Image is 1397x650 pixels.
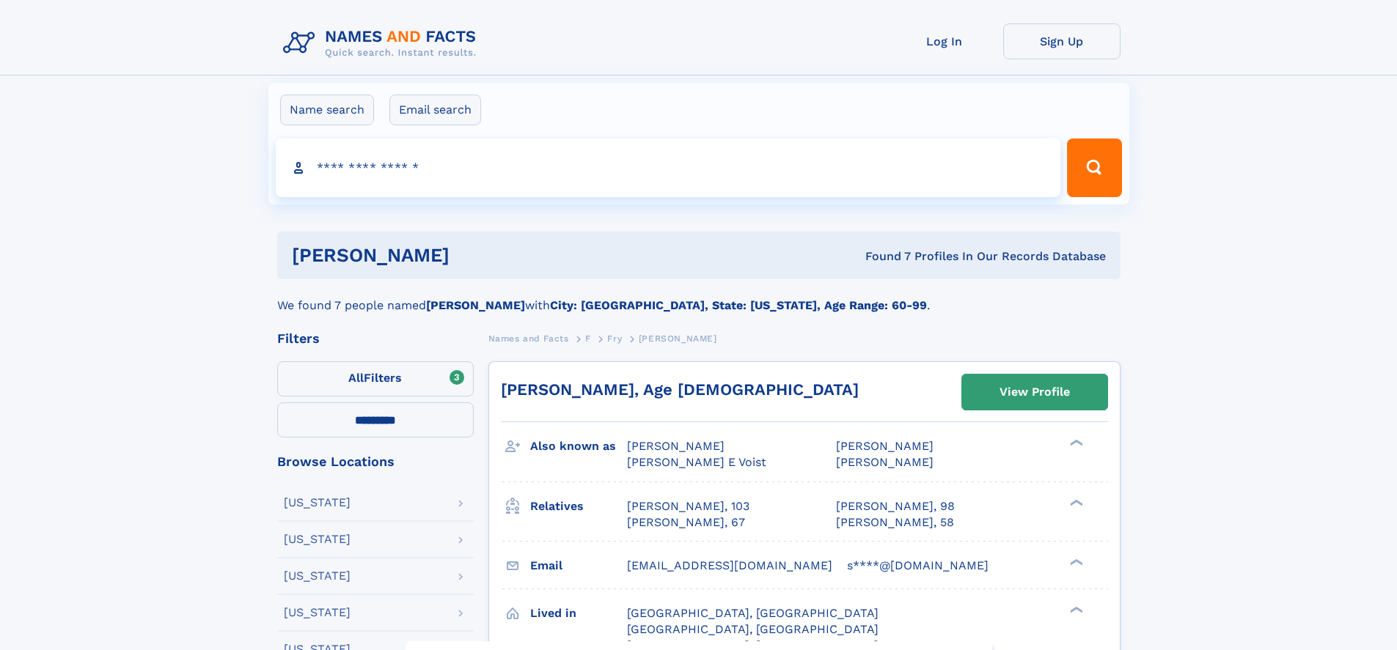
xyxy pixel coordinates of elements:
[1066,557,1084,566] div: ❯
[284,570,351,582] div: [US_STATE]
[348,371,364,385] span: All
[550,298,927,312] b: City: [GEOGRAPHIC_DATA], State: [US_STATE], Age Range: 60-99
[836,498,955,514] a: [PERSON_NAME], 98
[836,455,934,469] span: [PERSON_NAME]
[501,380,859,399] a: [PERSON_NAME], Age [DEMOGRAPHIC_DATA]
[657,248,1106,265] div: Found 7 Profiles In Our Records Database
[1067,139,1121,197] button: Search Button
[639,333,717,344] span: [PERSON_NAME]
[488,329,569,347] a: Names and Facts
[530,553,627,578] h3: Email
[627,455,766,469] span: [PERSON_NAME] E Voist
[1000,375,1070,409] div: View Profile
[627,606,879,620] span: [GEOGRAPHIC_DATA], [GEOGRAPHIC_DATA]
[627,558,832,572] span: [EMAIL_ADDRESS][DOMAIN_NAME]
[627,622,879,636] span: [GEOGRAPHIC_DATA], [GEOGRAPHIC_DATA]
[530,601,627,626] h3: Lived in
[277,23,488,63] img: Logo Names and Facts
[292,246,658,265] h1: [PERSON_NAME]
[530,494,627,519] h3: Relatives
[277,455,474,468] div: Browse Locations
[1066,605,1084,614] div: ❯
[627,439,725,453] span: [PERSON_NAME]
[1066,438,1084,448] div: ❯
[1003,23,1121,59] a: Sign Up
[836,439,934,453] span: [PERSON_NAME]
[530,434,627,459] h3: Also known as
[607,333,622,344] span: Fry
[284,607,351,618] div: [US_STATE]
[426,298,525,312] b: [PERSON_NAME]
[836,514,954,531] a: [PERSON_NAME], 58
[280,95,374,125] label: Name search
[962,374,1107,410] a: View Profile
[627,498,749,514] a: [PERSON_NAME], 103
[886,23,1003,59] a: Log In
[277,279,1121,314] div: We found 7 people named with .
[585,333,591,344] span: F
[277,361,474,396] label: Filters
[284,497,351,509] div: [US_STATE]
[277,332,474,345] div: Filters
[276,139,1061,197] input: search input
[607,329,622,347] a: Fry
[585,329,591,347] a: F
[627,514,745,531] a: [PERSON_NAME], 67
[389,95,481,125] label: Email search
[1066,498,1084,507] div: ❯
[284,533,351,545] div: [US_STATE]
